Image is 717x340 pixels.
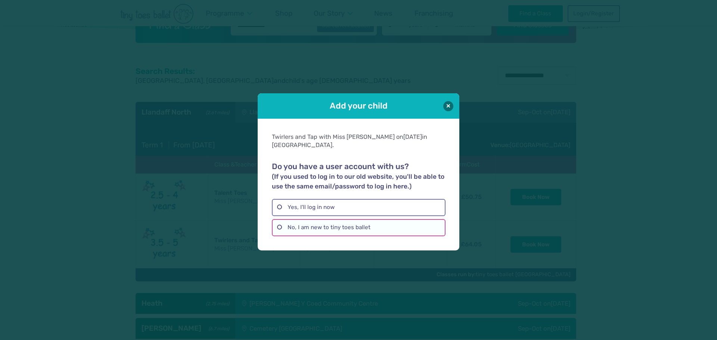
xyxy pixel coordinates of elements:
label: No, I am new to tiny toes ballet [272,219,445,236]
div: Twirlers and Tap with Miss [PERSON_NAME] on in [GEOGRAPHIC_DATA]. [272,133,445,150]
h2: Do you have a user account with us? [272,162,445,191]
label: Yes, I'll log in now [272,199,445,216]
small: (If you used to log in to our old website, you'll be able to use the same email/password to log i... [272,173,444,190]
span: [DATE] [403,133,422,140]
h1: Add your child [279,100,438,112]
